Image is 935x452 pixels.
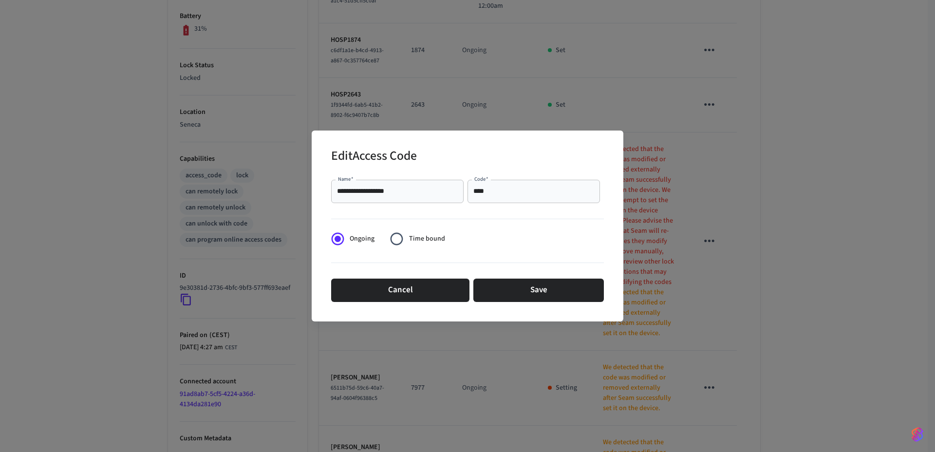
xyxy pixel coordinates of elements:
button: Cancel [331,279,469,302]
span: Ongoing [350,234,374,244]
button: Save [473,279,604,302]
h2: Edit Access Code [331,142,417,172]
span: Time bound [409,234,445,244]
label: Code [474,175,488,183]
label: Name [338,175,354,183]
img: SeamLogoGradient.69752ec5.svg [912,427,923,442]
